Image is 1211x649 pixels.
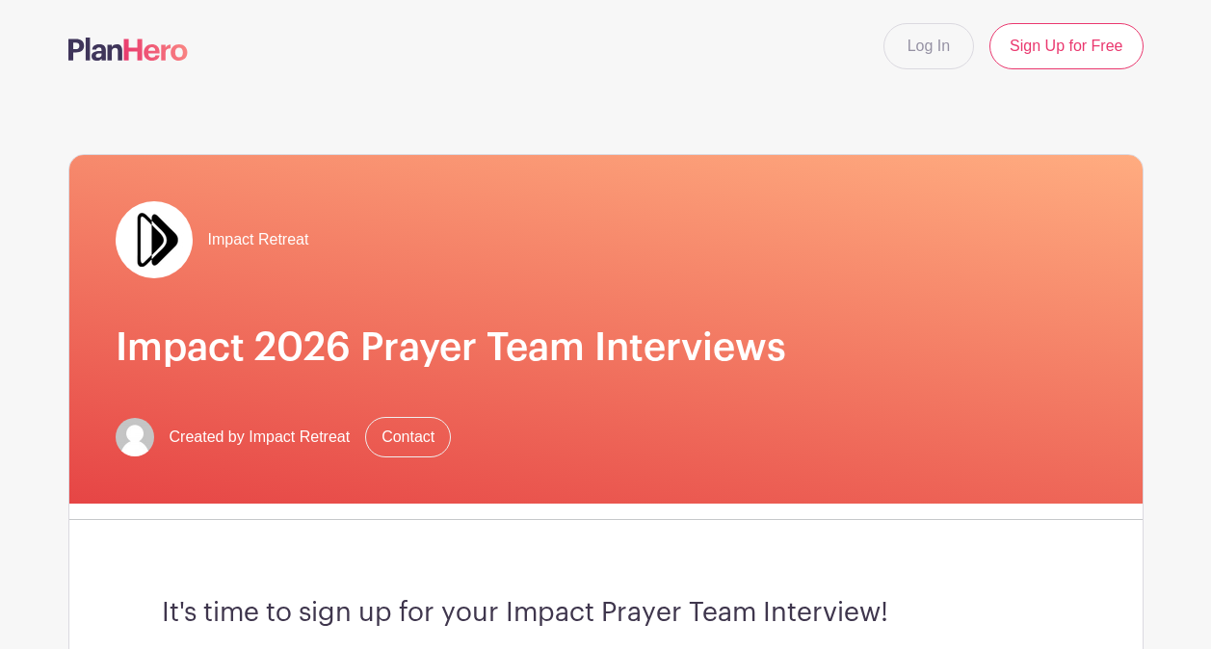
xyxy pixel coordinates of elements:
h1: Impact 2026 Prayer Team Interviews [116,324,1096,371]
img: Double%20Arrow%20Logo.jpg [116,201,193,278]
span: Impact Retreat [208,228,309,251]
a: Contact [365,417,451,457]
a: Log In [883,23,974,69]
h3: It's time to sign up for your Impact Prayer Team Interview! [162,597,1050,630]
img: default-ce2991bfa6775e67f084385cd625a349d9dcbb7a52a09fb2fda1e96e2d18dcdb.png [116,418,154,456]
span: Created by Impact Retreat [170,426,351,449]
a: Sign Up for Free [989,23,1143,69]
img: logo-507f7623f17ff9eddc593b1ce0a138ce2505c220e1c5a4e2b4648c50719b7d32.svg [68,38,188,61]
